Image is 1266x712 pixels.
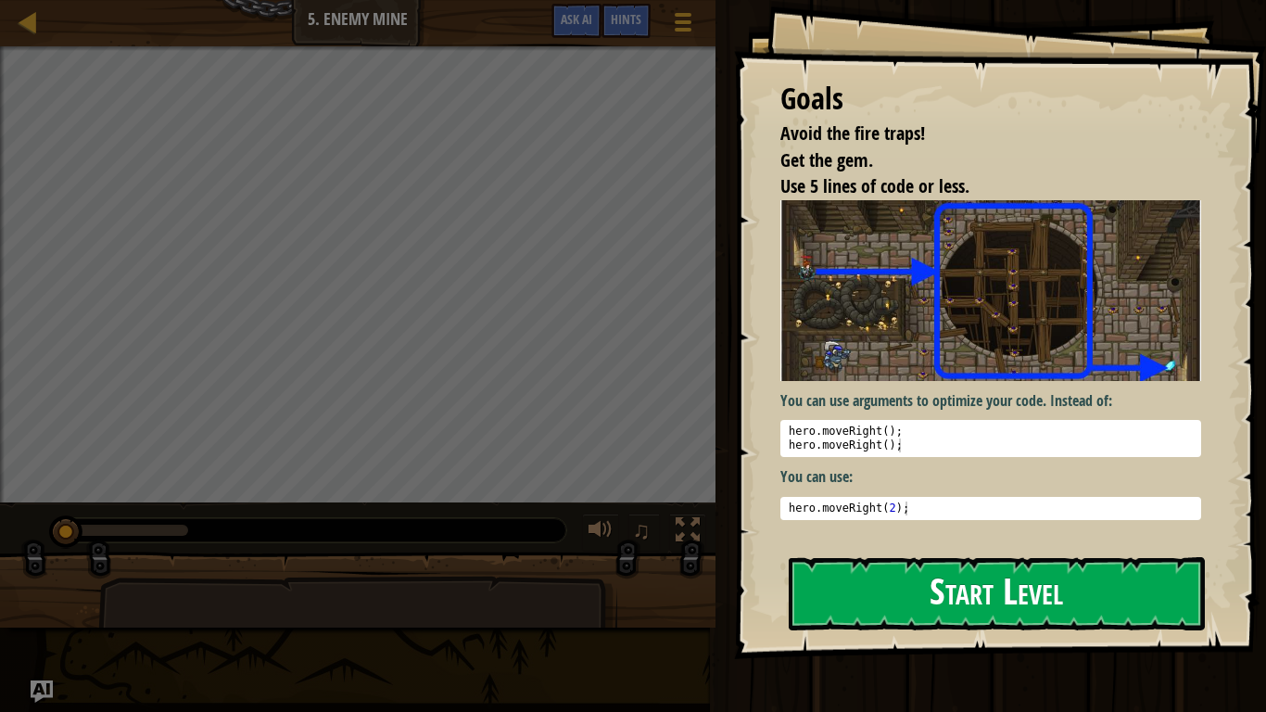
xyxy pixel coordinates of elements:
p: You can use: [780,466,1201,488]
span: Avoid the fire traps! [780,121,925,146]
li: Avoid the fire traps! [757,121,1196,147]
button: Show game menu [660,4,706,47]
div: Goals [780,78,1201,121]
li: Get the gem. [757,147,1196,174]
span: Ask AI [561,10,592,28]
p: You can use arguments to optimize your code. Instead of: [780,390,1201,412]
span: ♫ [632,516,651,544]
button: Toggle fullscreen [669,514,706,552]
li: Use 5 lines of code or less. [757,173,1196,200]
img: Enemy mine [780,200,1201,381]
span: Use 5 lines of code or less. [780,173,969,198]
span: Get the gem. [780,147,873,172]
span: Hints [611,10,641,28]
button: Ask AI [31,680,53,703]
button: ♫ [628,514,660,552]
button: Start Level [789,557,1205,630]
button: Ask AI [551,4,601,38]
button: Adjust volume [582,514,619,552]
